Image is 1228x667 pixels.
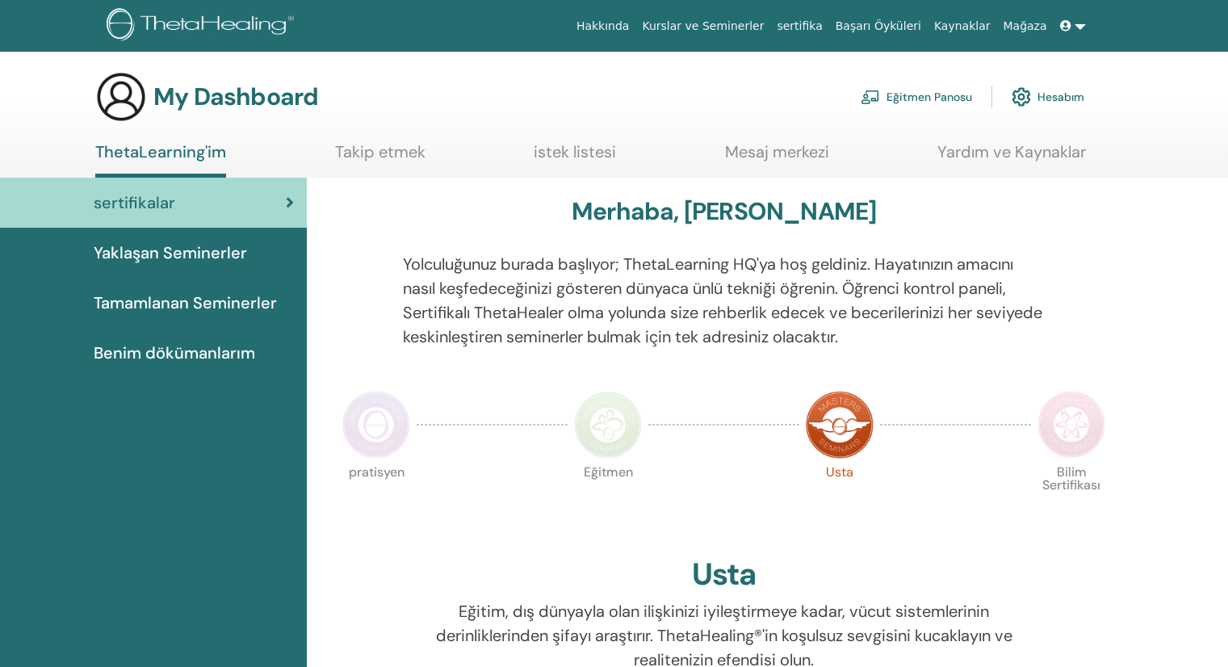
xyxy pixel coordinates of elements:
a: Başarı Öyküleri [829,11,928,41]
p: Bilim Sertifikası [1037,466,1105,534]
p: pratisyen [342,466,410,534]
a: Hakkında [570,11,636,41]
span: Benim dökümanlarım [94,341,255,365]
img: Master [806,391,874,459]
img: logo.png [107,8,300,44]
a: Hesabım [1012,79,1084,115]
img: cog.svg [1012,83,1031,111]
a: Eğitmen Panosu [861,79,972,115]
a: Kurslar ve Seminerler [635,11,770,41]
a: istek listesi [534,142,616,174]
p: Usta [806,466,874,534]
h3: My Dashboard [153,82,318,111]
p: Eğitmen [574,466,642,534]
h3: Merhaba, [PERSON_NAME] [572,197,876,226]
a: Takip etmek [335,142,425,174]
a: Yardım ve Kaynaklar [937,142,1086,174]
img: chalkboard-teacher.svg [861,90,880,104]
span: sertifikalar [94,191,175,215]
a: Mağaza [996,11,1053,41]
img: generic-user-icon.jpg [95,71,147,123]
h2: Usta [692,556,756,594]
span: Tamamlanan Seminerler [94,291,277,315]
a: sertifika [770,11,828,41]
span: Yaklaşan Seminerler [94,241,247,265]
img: Instructor [574,391,642,459]
a: ThetaLearning'im [95,142,226,178]
img: Certificate of Science [1037,391,1105,459]
img: Practitioner [342,391,410,459]
a: Mesaj merkezi [725,142,829,174]
a: Kaynaklar [928,11,997,41]
p: Yolculuğunuz burada başlıyor; ThetaLearning HQ'ya hoş geldiniz. Hayatınızın amacını nasıl keşfede... [403,252,1046,349]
